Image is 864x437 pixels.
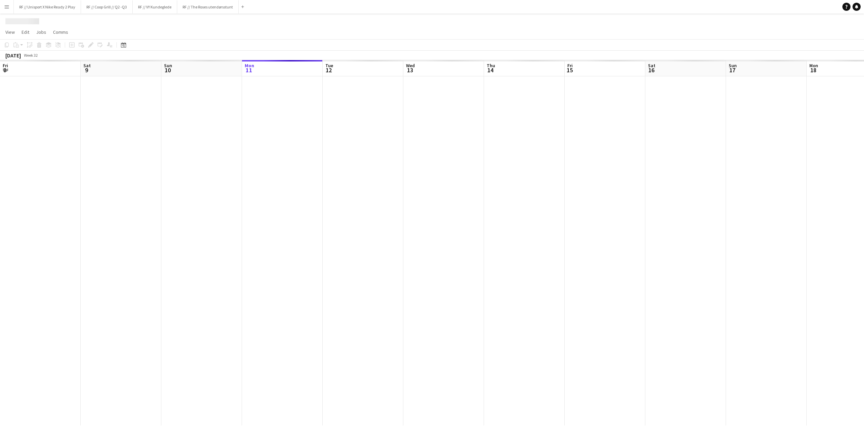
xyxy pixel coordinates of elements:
a: View [3,28,18,36]
a: Jobs [33,28,49,36]
span: 17 [728,66,737,74]
button: RF // Coop Grill // Q2 -Q3 [81,0,133,14]
span: Fri [567,62,573,69]
span: 14 [486,66,495,74]
a: Comms [50,28,71,36]
span: Thu [487,62,495,69]
span: 8 [2,66,8,74]
span: View [5,29,15,35]
span: 18 [808,66,818,74]
button: RF // Unisport X Nike Ready 2 Play [14,0,81,14]
span: Mon [809,62,818,69]
span: Wed [406,62,415,69]
span: 12 [324,66,333,74]
span: Mon [245,62,254,69]
span: Sun [729,62,737,69]
button: RF // The Roses utendørsstunt [177,0,239,14]
button: RF // VY Kundeglede [133,0,177,14]
span: 15 [566,66,573,74]
span: 13 [405,66,415,74]
span: Jobs [36,29,46,35]
span: Sat [648,62,655,69]
span: Fri [3,62,8,69]
span: Tue [325,62,333,69]
div: [DATE] [5,52,21,59]
span: Comms [53,29,68,35]
span: Week 32 [22,53,39,58]
span: Sat [83,62,91,69]
span: 16 [647,66,655,74]
span: 10 [163,66,172,74]
span: Sun [164,62,172,69]
span: 11 [244,66,254,74]
span: Edit [22,29,29,35]
span: 9 [82,66,91,74]
a: Edit [19,28,32,36]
